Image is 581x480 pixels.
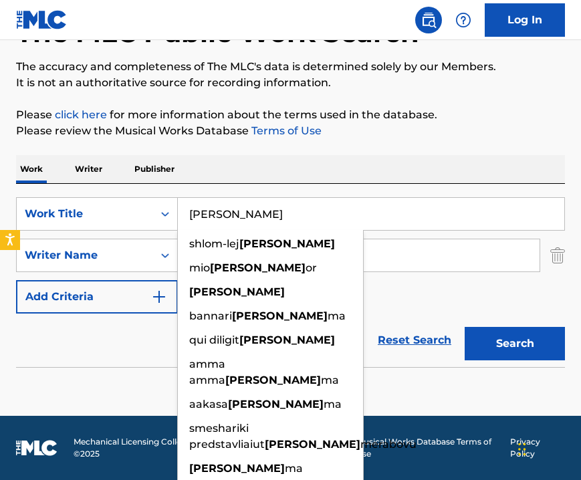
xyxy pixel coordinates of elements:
strong: [PERSON_NAME] [225,374,321,386]
button: Search [465,327,565,360]
p: Please for more information about the terms used in the database. [16,107,565,123]
span: shlom-lej [189,237,239,250]
img: help [455,12,471,28]
form: Search Form [16,197,565,367]
p: Writer [71,155,106,183]
a: Reset Search [371,326,458,355]
a: Public Search [415,7,442,33]
span: ma [324,398,342,410]
span: ma [321,374,339,386]
img: 9d2ae6d4665cec9f34b9.svg [151,289,167,305]
strong: [PERSON_NAME] [265,438,360,451]
a: Log In [485,3,565,37]
img: search [421,12,437,28]
span: aakasa [189,398,228,410]
p: The accuracy and completeness of The MLC's data is determined solely by our Members. [16,59,565,75]
strong: [PERSON_NAME] [239,237,335,250]
img: MLC Logo [16,10,68,29]
span: merabovu [360,438,417,451]
span: bannari [189,310,232,322]
img: logo [16,440,57,456]
p: Please review the Musical Works Database [16,123,565,139]
span: Mechanical Licensing Collective © 2025 [74,436,221,460]
p: Publisher [130,155,179,183]
img: Delete Criterion [550,239,565,272]
strong: [PERSON_NAME] [232,310,328,322]
a: Musical Works Database Terms of Use [356,436,502,460]
p: Work [16,155,47,183]
strong: [PERSON_NAME] [210,261,306,274]
span: ma [328,310,346,322]
span: or [306,261,317,274]
button: Add Criteria [16,280,178,314]
a: Privacy Policy [510,436,565,460]
span: qui diligit [189,334,239,346]
a: Terms of Use [249,124,322,137]
div: Help [450,7,477,33]
span: mio [189,261,210,274]
strong: [PERSON_NAME] [189,462,285,475]
strong: [PERSON_NAME] [189,285,285,298]
strong: [PERSON_NAME] [228,398,324,410]
span: smeshariki predstavliaiut [189,422,265,451]
span: amma amma [189,358,225,386]
a: click here [55,108,107,121]
div: Drag [518,429,526,469]
div: Work Title [25,206,145,222]
strong: [PERSON_NAME] [239,334,335,346]
p: It is not an authoritative source for recording information. [16,75,565,91]
div: Writer Name [25,247,145,263]
iframe: Chat Widget [514,416,581,480]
